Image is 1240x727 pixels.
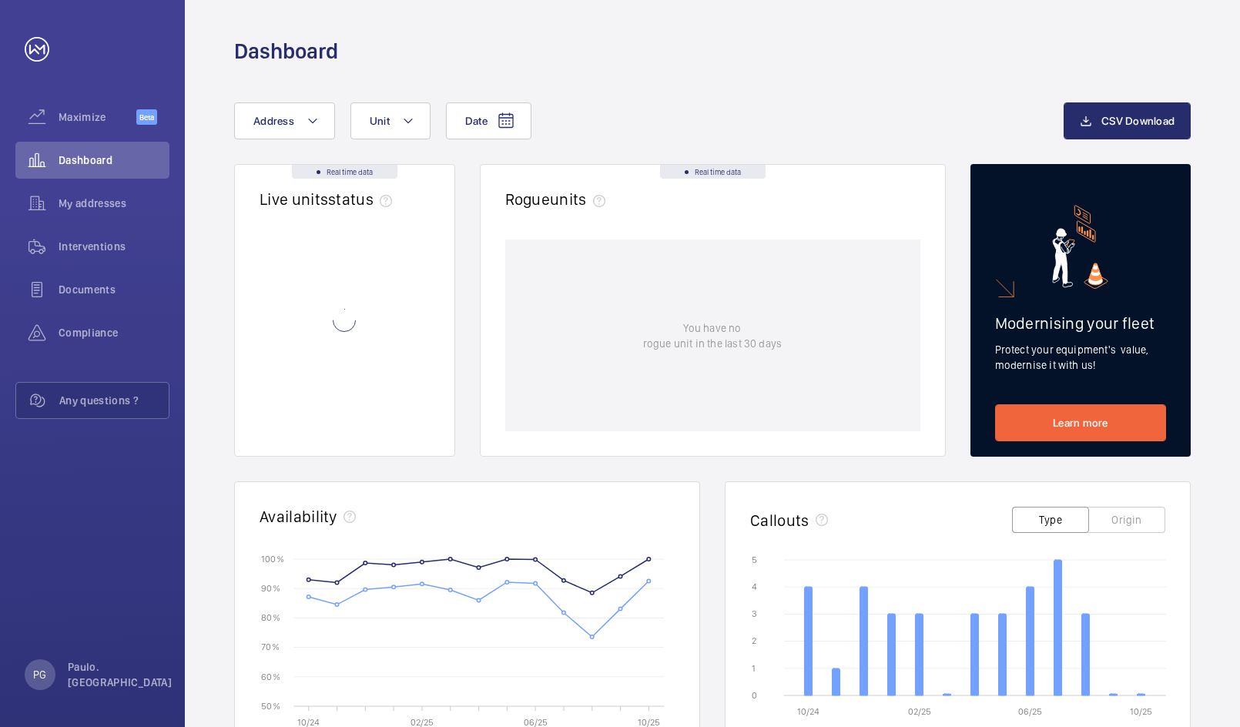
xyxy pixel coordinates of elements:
span: Dashboard [59,152,169,168]
text: 2 [752,635,756,646]
text: 90 % [261,583,280,594]
span: Any questions ? [59,393,169,408]
div: Real time data [660,165,766,179]
button: Origin [1088,507,1165,533]
p: PG [33,667,46,682]
span: Documents [59,282,169,297]
span: status [328,189,398,209]
button: Date [446,102,531,139]
h2: Availability [260,507,337,526]
div: Real time data [292,165,397,179]
text: 10/24 [797,706,819,717]
text: 02/25 [908,706,931,717]
a: Learn more [995,404,1167,441]
span: units [550,189,612,209]
text: 06/25 [1018,706,1042,717]
span: CSV Download [1101,115,1175,127]
text: 60 % [261,671,280,682]
img: marketing-card.svg [1052,205,1108,289]
button: Address [234,102,335,139]
text: 4 [752,581,757,592]
span: Unit [370,115,390,127]
p: Protect your equipment's value, modernise it with us! [995,342,1167,373]
span: Beta [136,109,157,125]
text: 1 [752,663,756,674]
text: 3 [752,608,757,619]
text: 50 % [261,700,280,711]
h1: Dashboard [234,37,338,65]
p: Paulo. [GEOGRAPHIC_DATA] [68,659,172,690]
button: Unit [350,102,431,139]
button: Type [1012,507,1089,533]
h2: Modernising your fleet [995,313,1167,333]
h2: Rogue [505,189,612,209]
text: 5 [752,554,757,565]
text: 80 % [261,612,280,623]
text: 0 [752,690,757,701]
span: Interventions [59,239,169,254]
text: 10/25 [1130,706,1152,717]
span: Compliance [59,325,169,340]
p: You have no rogue unit in the last 30 days [643,320,782,351]
span: My addresses [59,196,169,211]
text: 70 % [261,642,280,652]
span: Date [465,115,488,127]
span: Address [253,115,294,127]
h2: Callouts [750,511,809,530]
text: 100 % [261,553,284,564]
h2: Live units [260,189,398,209]
span: Maximize [59,109,136,125]
button: CSV Download [1064,102,1191,139]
